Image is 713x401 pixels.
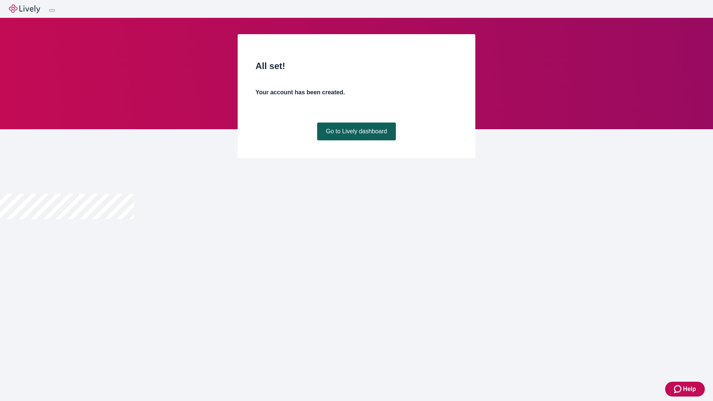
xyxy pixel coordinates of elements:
img: Lively [9,4,40,13]
h4: Your account has been created. [255,88,458,97]
svg: Zendesk support icon [674,385,683,394]
h2: All set! [255,59,458,73]
span: Help [683,385,696,394]
button: Log out [49,9,55,12]
a: Go to Lively dashboard [317,123,396,140]
button: Zendesk support iconHelp [665,382,705,397]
